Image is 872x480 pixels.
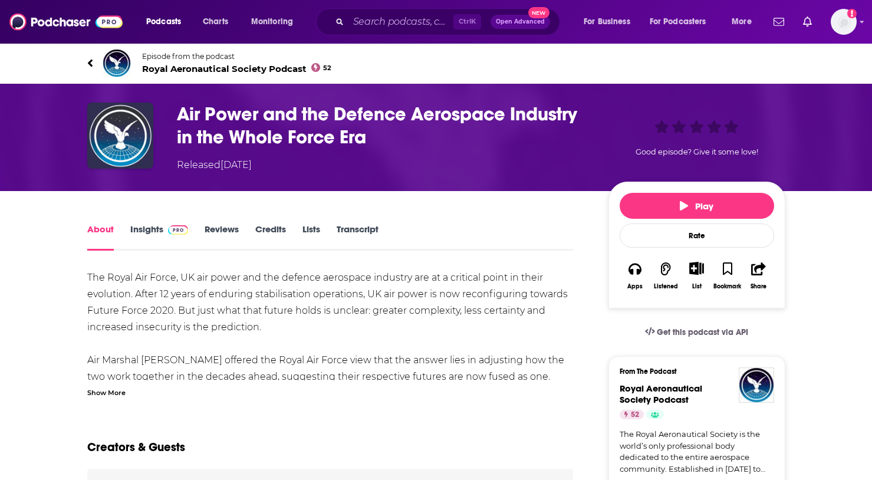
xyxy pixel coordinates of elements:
a: Reviews [205,223,239,251]
div: Rate [620,223,774,248]
img: Podchaser - Follow, Share and Rate Podcasts [9,11,123,33]
span: 52 [631,409,639,421]
button: Play [620,193,774,219]
img: User Profile [831,9,857,35]
button: Open AdvancedNew [491,15,550,29]
button: open menu [243,12,308,31]
div: Search podcasts, credits, & more... [327,8,571,35]
span: Play [680,200,713,212]
span: Open Advanced [496,19,545,25]
svg: Add a profile image [847,9,857,18]
button: Show More Button [685,262,709,275]
a: Charts [195,12,235,31]
input: Search podcasts, credits, & more... [348,12,453,31]
button: open menu [642,12,723,31]
h3: From The Podcast [620,367,765,376]
img: Podchaser Pro [168,225,189,235]
a: Show notifications dropdown [769,12,789,32]
button: Bookmark [712,254,743,297]
a: 52 [620,410,644,419]
span: Logged in as cfurneaux [831,9,857,35]
div: Bookmark [713,283,741,290]
span: Ctrl K [453,14,481,29]
a: Credits [255,223,286,251]
span: Episode from the podcast [142,52,332,61]
span: 52 [323,65,331,71]
div: The Royal Air Force, UK air power and the defence aerospace industry are at a critical point in t... [87,269,574,385]
img: Air Power and the Defence Aerospace Industry in the Whole Force Era [87,103,153,169]
div: Apps [627,283,643,290]
button: Show profile menu [831,9,857,35]
img: Royal Aeronautical Society Podcast [103,49,131,77]
a: Lists [302,223,320,251]
span: Royal Aeronautical Society Podcast [142,63,332,74]
span: Charts [203,14,228,30]
h2: Creators & Guests [87,440,185,455]
a: About [87,223,114,251]
a: Royal Aeronautical Society Podcast [620,383,702,405]
div: Share [751,283,766,290]
h1: Air Power and the Defence Aerospace Industry in the Whole Force Era [177,103,590,149]
div: Released [DATE] [177,158,252,172]
span: New [528,7,549,18]
div: Show More ButtonList [681,254,712,297]
button: open menu [723,12,766,31]
a: Transcript [337,223,379,251]
button: open menu [138,12,196,31]
span: More [732,14,752,30]
button: open menu [575,12,645,31]
span: Monitoring [251,14,293,30]
a: InsightsPodchaser Pro [130,223,189,251]
div: Listened [654,283,678,290]
a: Show notifications dropdown [798,12,817,32]
img: Royal Aeronautical Society Podcast [739,367,774,403]
button: Share [743,254,774,297]
span: For Business [584,14,630,30]
span: For Podcasters [650,14,706,30]
button: Listened [650,254,681,297]
a: The Royal Aeronautical Society is the world’s only professional body dedicated to the entire aero... [620,429,774,475]
a: Royal Aeronautical Society PodcastEpisode from the podcastRoyal Aeronautical Society Podcast52 [87,49,785,77]
a: Get this podcast via API [636,318,758,347]
div: List [692,282,702,290]
span: Podcasts [146,14,181,30]
button: Apps [620,254,650,297]
span: Get this podcast via API [657,327,748,337]
span: Good episode? Give it some love! [636,147,758,156]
